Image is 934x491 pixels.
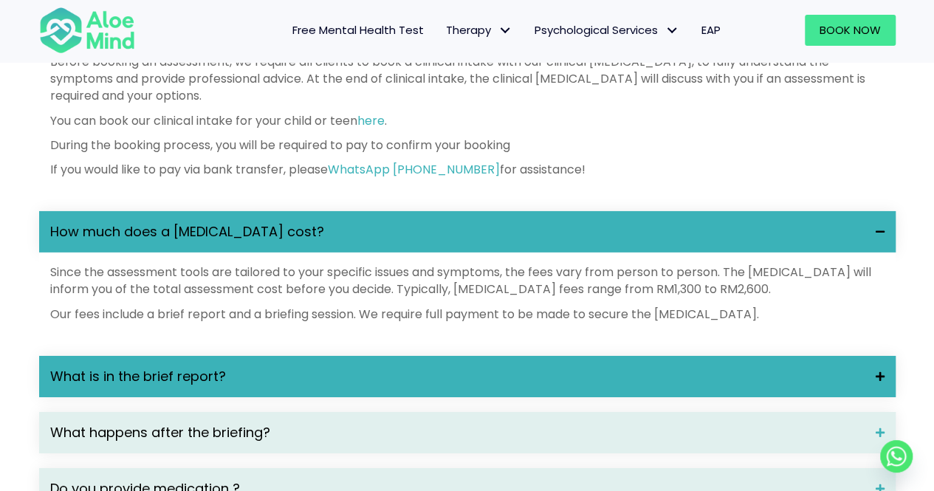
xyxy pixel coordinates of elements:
[328,161,500,178] a: WhatsApp [PHONE_NUMBER]
[50,112,885,129] p: You can book our clinical intake for your child or teen .
[50,161,885,178] p: If you would like to pay via bank transfer, please for assistance!
[50,367,865,386] span: What is in the brief report?
[690,15,732,46] a: EAP
[50,264,885,298] p: Since the assessment tools are tailored to your specific issues and symptoms, the fees vary from ...
[50,137,885,154] p: During the booking process, you will be required to pay to confirm your booking
[50,222,865,241] span: How much does a [MEDICAL_DATA] cost?
[50,53,885,105] p: Before booking an assessment, we require all clients to book a clinical intake with our clinical ...
[805,15,896,46] a: Book Now
[523,15,690,46] a: Psychological ServicesPsychological Services: submenu
[292,22,424,38] span: Free Mental Health Test
[701,22,721,38] span: EAP
[50,306,885,323] p: Our fees include a brief report and a briefing session. We require full payment to be made to sec...
[495,20,516,41] span: Therapy: submenu
[446,22,512,38] span: Therapy
[281,15,435,46] a: Free Mental Health Test
[820,22,881,38] span: Book Now
[357,112,385,129] a: here
[154,15,732,46] nav: Menu
[435,15,523,46] a: TherapyTherapy: submenu
[50,423,865,442] span: What happens after the briefing?
[535,22,679,38] span: Psychological Services
[880,440,913,473] a: Whatsapp
[662,20,683,41] span: Psychological Services: submenu
[39,6,135,55] img: Aloe mind Logo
